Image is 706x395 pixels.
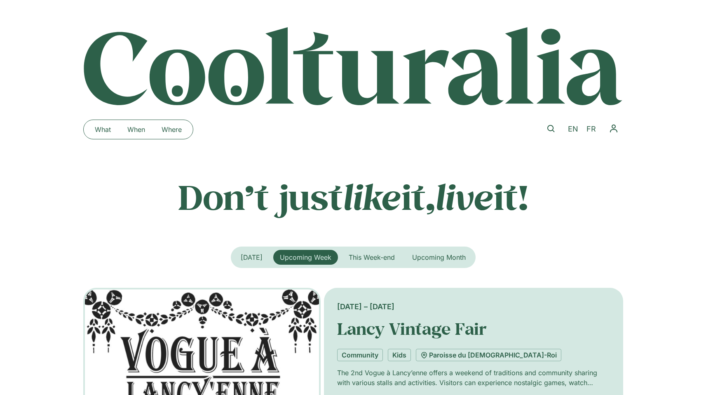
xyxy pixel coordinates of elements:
[604,119,623,138] button: Menu Toggle
[412,253,466,261] span: Upcoming Month
[568,125,578,133] span: EN
[87,123,119,136] a: What
[337,368,610,388] p: The 2nd Vogue à Lancy’enne offers a weekend of traditions and community sharing with various stal...
[388,349,411,361] a: Kids
[582,123,600,135] a: FR
[280,253,331,261] span: Upcoming Week
[416,349,561,361] a: Paroisse du [DEMOGRAPHIC_DATA]-Roi
[586,125,596,133] span: FR
[87,123,190,136] nav: Menu
[564,123,582,135] a: EN
[435,174,494,219] em: live
[337,301,610,312] div: [DATE] – [DATE]
[241,253,263,261] span: [DATE]
[349,253,395,261] span: This Week-end
[337,318,487,339] a: Lancy Vintage Fair
[604,119,623,138] nav: Menu
[343,174,401,219] em: like
[153,123,190,136] a: Where
[337,349,383,361] a: Community
[83,176,623,217] p: Don’t just it, it!
[119,123,153,136] a: When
